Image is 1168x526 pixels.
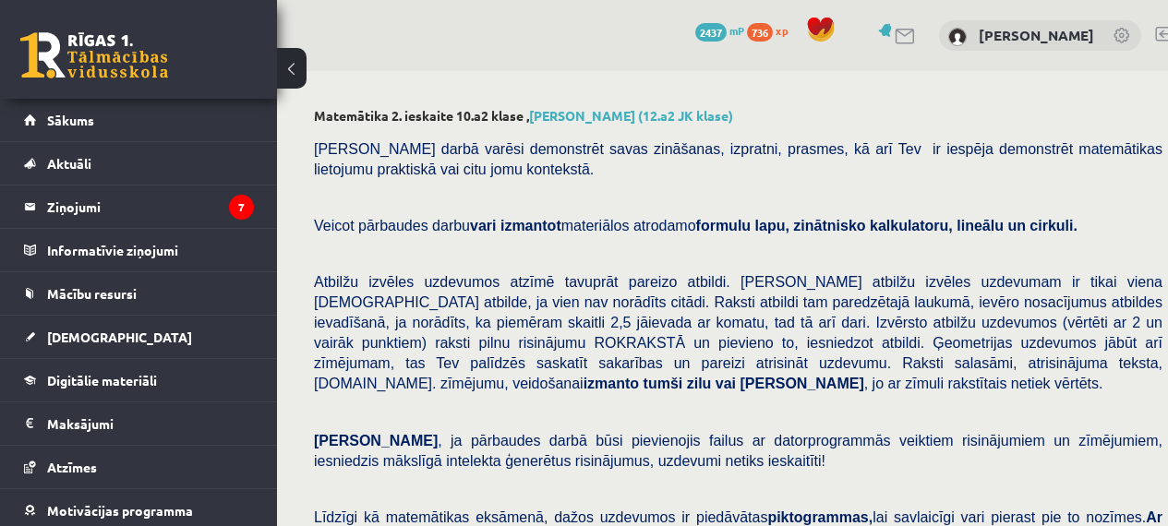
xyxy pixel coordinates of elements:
[24,316,254,358] a: [DEMOGRAPHIC_DATA]
[24,402,254,445] a: Maksājumi
[314,433,1162,469] span: , ja pārbaudes darbā būsi pievienojis failus ar datorprogrammās veiktiem risinājumiem un zīmējumi...
[24,185,254,228] a: Ziņojumi7
[47,329,192,345] span: [DEMOGRAPHIC_DATA]
[24,359,254,401] a: Digitālie materiāli
[47,372,157,389] span: Digitālie materiāli
[20,32,168,78] a: Rīgas 1. Tālmācības vidusskola
[729,23,744,38] span: mP
[47,402,254,445] legend: Maksājumi
[47,502,193,519] span: Motivācijas programma
[767,509,873,525] b: piktogrammas,
[24,142,254,185] a: Aktuāli
[776,23,788,38] span: xp
[47,285,137,302] span: Mācību resursi
[747,23,773,42] span: 736
[47,459,97,475] span: Atzīmes
[696,218,1078,233] b: formulu lapu, zinātnisko kalkulatoru, lineālu un cirkuli.
[24,229,254,271] a: Informatīvie ziņojumi
[747,23,797,38] a: 736 xp
[24,446,254,488] a: Atzīmes
[529,107,733,124] a: [PERSON_NAME] (12.a2 JK klase)
[47,229,254,271] legend: Informatīvie ziņojumi
[314,218,1078,233] span: Veicot pārbaudes darbu materiālos atrodamo
[470,218,561,233] b: vari izmantot
[695,23,727,42] span: 2437
[314,141,1162,177] span: [PERSON_NAME] darbā varēsi demonstrēt savas zināšanas, izpratni, prasmes, kā arī Tev ir iespēja d...
[47,185,254,228] legend: Ziņojumi
[584,376,639,391] b: izmanto
[314,274,1162,391] span: Atbilžu izvēles uzdevumos atzīmē tavuprāt pareizo atbildi. [PERSON_NAME] atbilžu izvēles uzdevuma...
[47,155,91,172] span: Aktuāli
[644,376,864,391] b: tumši zilu vai [PERSON_NAME]
[948,28,967,46] img: Viktorija Lastovska
[695,23,744,38] a: 2437 mP
[24,99,254,141] a: Sākums
[229,195,254,220] i: 7
[47,112,94,128] span: Sākums
[24,272,254,315] a: Mācību resursi
[979,26,1094,44] a: [PERSON_NAME]
[314,433,438,448] span: [PERSON_NAME]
